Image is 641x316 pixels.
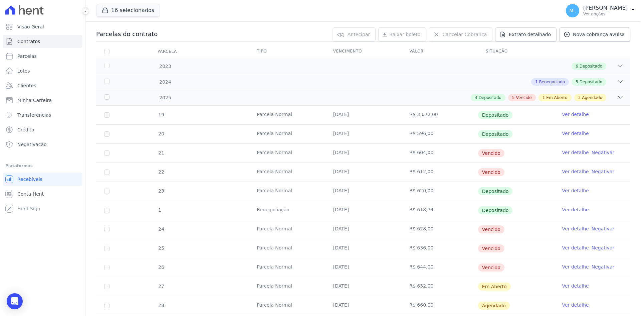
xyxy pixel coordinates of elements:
td: Parcela Normal [249,182,325,201]
span: 1 [535,79,538,85]
td: [DATE] [325,125,402,143]
a: Negativar [592,245,615,250]
a: Negativar [592,264,615,270]
span: Transferências [17,112,51,118]
a: Parcelas [3,49,82,63]
span: Negativação [17,141,47,148]
div: Parcela [150,45,185,58]
div: Plataformas [5,162,80,170]
span: Depositado [478,187,513,195]
span: 1 [158,207,161,213]
span: 19 [158,112,164,117]
span: Renegociado [539,79,565,85]
td: Parcela Normal [249,163,325,182]
span: Vencido [478,149,504,157]
p: Ver opções [583,11,628,17]
a: Ver detalhe [562,283,589,289]
input: default [104,284,110,289]
span: 28 [158,303,164,308]
td: [DATE] [325,182,402,201]
td: R$ 652,00 [401,277,478,296]
td: Parcela Normal [249,296,325,315]
td: Parcela Normal [249,125,325,143]
input: Só é possível selecionar pagamentos em aberto [104,131,110,137]
span: Recebíveis [17,176,42,183]
td: [DATE] [325,201,402,220]
a: Ver detalhe [562,302,589,308]
span: Em Aberto [546,95,567,101]
span: Agendado [582,95,602,101]
a: Visão Geral [3,20,82,33]
a: Minha Carteira [3,94,82,107]
span: Depositado [478,206,513,214]
div: Open Intercom Messenger [7,293,23,309]
span: Parcelas [17,53,37,60]
td: R$ 618,74 [401,201,478,220]
span: 27 [158,284,164,289]
span: Visão Geral [17,23,44,30]
span: Agendado [478,302,510,310]
td: Renegociação [249,201,325,220]
td: [DATE] [325,296,402,315]
input: Só é possível selecionar pagamentos em aberto [104,208,110,213]
input: Só é possível selecionar pagamentos em aberto [104,189,110,194]
a: Recebíveis [3,173,82,186]
th: Vencimento [325,44,402,59]
a: Negativar [592,226,615,231]
td: Parcela Normal [249,239,325,258]
a: Negativar [592,150,615,155]
span: Depositado [479,95,501,101]
span: 1 [543,95,545,101]
a: Ver detalhe [562,225,589,232]
a: Crédito [3,123,82,136]
td: R$ 644,00 [401,258,478,277]
td: Parcela Normal [249,220,325,239]
td: [DATE] [325,163,402,182]
input: default [104,170,110,175]
span: Contratos [17,38,40,45]
span: Vencido [478,225,504,233]
td: R$ 596,00 [401,125,478,143]
td: Parcela Normal [249,277,325,296]
span: 3 [578,95,581,101]
span: Depositado [580,79,602,85]
span: 22 [158,169,164,175]
input: default [104,246,110,251]
span: Vencido [478,244,504,252]
input: default [104,150,110,156]
td: R$ 628,00 [401,220,478,239]
h3: Parcelas do contrato [96,30,158,38]
span: Vencido [478,168,504,176]
a: Contratos [3,35,82,48]
td: Parcela Normal [249,144,325,163]
td: R$ 604,00 [401,144,478,163]
p: [PERSON_NAME] [583,5,628,11]
span: Vencido [516,95,532,101]
th: Tipo [249,44,325,59]
a: Ver detalhe [562,168,589,175]
button: 16 selecionados [96,4,160,17]
span: Crédito [17,126,34,133]
a: Conta Hent [3,187,82,201]
input: default [104,265,110,270]
a: Ver detalhe [562,187,589,194]
span: 20 [158,131,164,136]
a: Ver detalhe [562,264,589,270]
span: Minha Carteira [17,97,52,104]
input: default [104,227,110,232]
span: 26 [158,265,164,270]
td: R$ 636,00 [401,239,478,258]
button: ML [PERSON_NAME] Ver opções [561,1,641,20]
a: Ver detalhe [562,149,589,156]
a: Ver detalhe [562,244,589,251]
span: Vencido [478,264,504,272]
span: 6 [576,63,578,69]
a: Nova cobrança avulsa [559,27,630,41]
span: 23 [158,188,164,194]
a: Transferências [3,108,82,122]
span: 4 [475,95,477,101]
td: Parcela Normal [249,106,325,124]
span: Extrato detalhado [509,31,551,38]
td: [DATE] [325,106,402,124]
span: Depositado [478,130,513,138]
